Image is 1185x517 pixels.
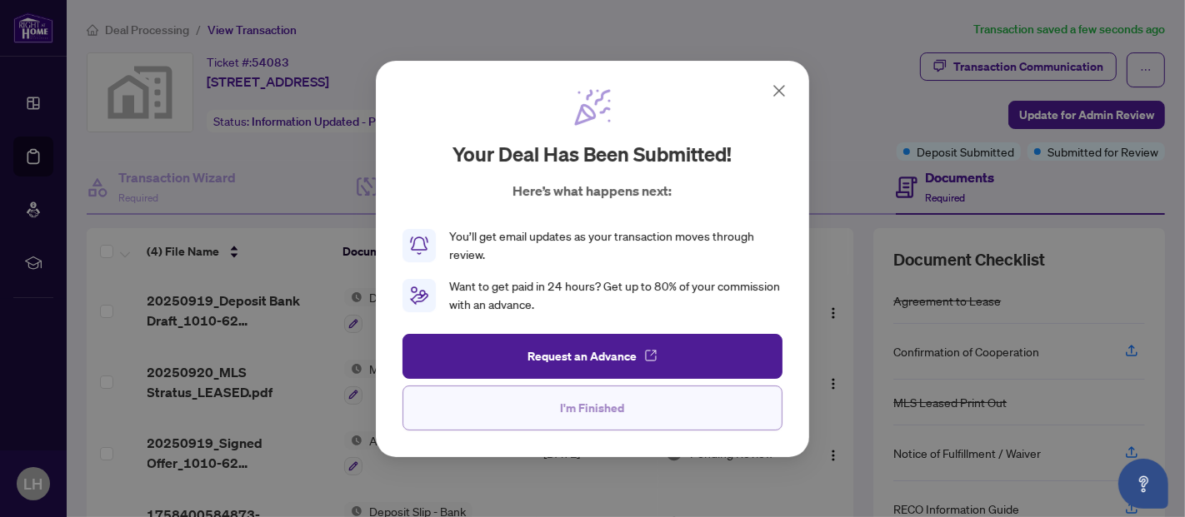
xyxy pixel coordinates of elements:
div: You’ll get email updates as your transaction moves through review. [449,227,782,264]
p: Here’s what happens next: [513,181,672,201]
button: I'm Finished [402,385,782,430]
h2: Your deal has been submitted! [453,141,732,167]
span: I'm Finished [561,394,625,420]
button: Request an Advance [402,333,782,378]
button: Open asap [1118,459,1168,509]
span: Request an Advance [528,342,637,369]
div: Want to get paid in 24 hours? Get up to 80% of your commission with an advance. [449,277,782,314]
